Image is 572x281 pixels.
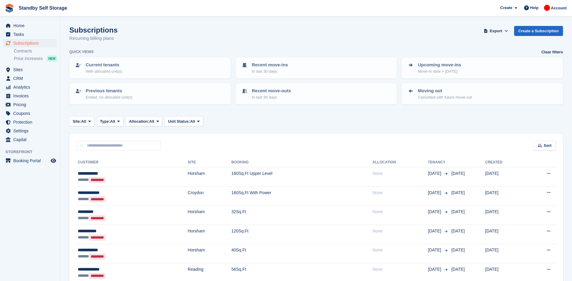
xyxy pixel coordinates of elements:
td: [DATE] [485,225,526,244]
span: All [190,118,195,125]
p: Move-in date > [DATE] [418,68,461,74]
span: Site: [73,118,81,125]
span: All [110,118,115,125]
span: [DATE] [451,229,465,233]
button: Type: All [97,116,123,126]
td: Horsham [188,244,232,263]
th: Site [188,158,232,167]
span: Create [500,5,512,11]
span: [DATE] [428,247,442,253]
a: menu [3,92,57,100]
button: Allocation: All [126,116,163,126]
p: Recurring billing plans [69,35,118,42]
span: [DATE] [451,209,465,214]
a: Moving out Cancelled with future move-out [402,84,562,104]
span: [DATE] [428,266,442,273]
span: Settings [13,127,49,135]
span: Export [490,28,502,34]
span: Allocation: [129,118,149,125]
button: Unit Status: All [165,116,203,126]
a: Clear filters [541,49,563,55]
span: [DATE] [428,190,442,196]
span: All [149,118,154,125]
button: Export [483,26,509,36]
td: [DATE] [485,186,526,206]
span: Type: [100,118,110,125]
span: Tasks [13,30,49,39]
span: CRM [13,74,49,83]
a: Current tenants With allocated unit(s) [70,58,230,78]
p: In last 30 days [252,68,288,74]
td: [DATE] [485,206,526,225]
th: Tenancy [428,158,449,167]
p: Recent move-outs [252,87,291,94]
td: [DATE] [485,244,526,263]
span: Account [551,5,567,11]
span: Subscriptions [13,39,49,47]
a: Create a Subscription [514,26,563,36]
span: All [81,118,86,125]
span: Capital [13,135,49,144]
span: Booking Portal [13,156,49,165]
span: Price increases [14,56,43,62]
th: Created [485,158,526,167]
span: Pricing [13,100,49,109]
p: With allocated unit(s) [86,68,122,74]
a: menu [3,156,57,165]
a: menu [3,127,57,135]
span: [DATE] [451,171,465,176]
td: 32Sq.Ft [231,206,372,225]
td: 160Sq.Ft With Power [231,186,372,206]
a: menu [3,109,57,118]
p: Previous tenants [86,87,132,94]
button: Site: All [69,116,94,126]
img: Aaron Winter [544,5,550,11]
span: Invoices [13,92,49,100]
p: In last 30 days [252,94,291,100]
a: Previous tenants Ended, no allocated unit(s) [70,84,230,104]
span: [DATE] [451,248,465,252]
th: Booking [231,158,372,167]
h6: Quick views [69,49,94,55]
span: [DATE] [428,209,442,215]
span: [DATE] [451,267,465,272]
span: [DATE] [428,228,442,234]
div: None [372,190,428,196]
span: [DATE] [451,190,465,195]
p: Ended, no allocated unit(s) [86,94,132,100]
p: Upcoming move-ins [418,62,461,68]
td: Croydon [188,186,232,206]
a: menu [3,83,57,91]
td: [DATE] [485,167,526,187]
a: Recent move-ins In last 30 days [236,58,396,78]
td: Horsham [188,225,232,244]
th: Allocation [372,158,428,167]
span: Storefront [5,149,60,155]
p: Moving out [418,87,472,94]
p: Recent move-ins [252,62,288,68]
div: None [372,266,428,273]
td: 40Sq.Ft [231,244,372,263]
span: Sites [13,65,49,74]
a: menu [3,118,57,126]
a: Contracts [14,48,57,54]
p: Current tenants [86,62,122,68]
td: Horsham [188,206,232,225]
span: Sort [544,143,551,149]
a: menu [3,21,57,30]
a: menu [3,135,57,144]
a: menu [3,74,57,83]
div: None [372,228,428,234]
h1: Subscriptions [69,26,118,34]
th: Customer [77,158,188,167]
a: menu [3,100,57,109]
span: [DATE] [428,170,442,177]
span: Coupons [13,109,49,118]
img: stora-icon-8386f47178a22dfd0bd8f6a31ec36ba5ce8667c1dd55bd0f319d3a0aa187defe.svg [5,4,14,13]
a: menu [3,30,57,39]
a: Upcoming move-ins Move-in date > [DATE] [402,58,562,78]
a: menu [3,65,57,74]
td: 160Sq.Ft Upper Level [231,167,372,187]
a: menu [3,39,57,47]
div: None [372,170,428,177]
